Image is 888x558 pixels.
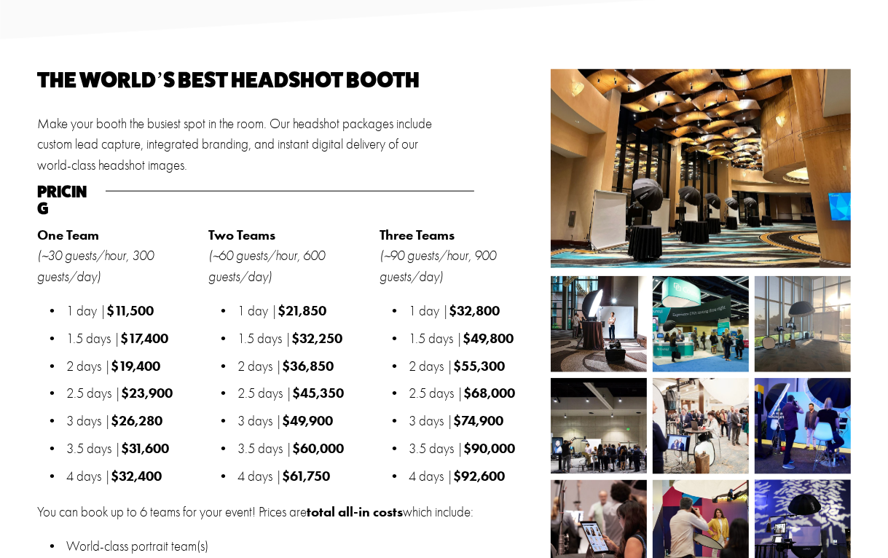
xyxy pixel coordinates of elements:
p: 2 days | [66,356,200,377]
p: 1.5 days | [237,329,372,349]
p: 3 days | [409,411,543,431]
p: 4 days | [409,466,543,487]
p: 2 days | [409,356,543,377]
img: 22-11-16_TDP_BTS_021.jpg [629,378,773,474]
img: Nashville HDC-3.jpg [551,276,647,372]
em: (~30 guests/hour, 300 guests/day) [37,248,157,284]
img: BIO_Backpack.jpg [551,378,686,474]
strong: $31,600 [121,440,169,457]
strong: $32,400 [111,468,162,484]
strong: $32,250 [291,330,342,347]
strong: $23,900 [121,385,173,401]
strong: $11,500 [106,302,154,319]
strong: $55,300 [453,358,505,374]
strong: Two Teams [208,227,275,243]
strong: $74,900 [453,412,503,429]
strong: all-in costs [338,503,403,520]
strong: $17,400 [120,330,168,347]
strong: $21,850 [278,302,326,319]
em: (~90 guests/hour, 900 guests/day) [380,248,499,284]
p: 3.5 days | [66,439,200,459]
strong: $32,800 [449,302,500,319]
p: Make your booth the busiest spot in the room. Our headshot packages include custom lead capture, ... [37,114,440,176]
strong: $92,600 [453,468,505,484]
p: 2.5 days | [237,383,372,404]
p: 1.5 days | [66,329,200,349]
h2: The world’s best headshot booth [37,69,440,90]
p: 4 days | [237,466,372,487]
strong: One Team [37,227,99,243]
strong: $61,750 [282,468,330,484]
p: 3.5 days | [237,439,372,459]
strong: total [307,503,335,520]
p: 2 days | [237,356,372,377]
p: 3 days | [66,411,200,431]
img: 23-05-18_TDP_BTS_0017.jpg [712,378,856,474]
strong: Three Teams [380,227,455,243]
p: 1 day | [66,301,200,321]
p: 1.5 days | [409,329,543,349]
img: image0.jpeg [723,276,851,372]
h4: Pricing [37,184,98,217]
p: You can book up to 6 teams for your event! Prices are which include: [37,502,543,522]
strong: $90,000 [463,440,515,457]
img: _FP_2412.jpg [627,276,771,372]
strong: $49,800 [463,330,514,347]
em: (~60 guests/hour, 600 guests/day) [208,248,328,284]
p: 3 days | [237,411,372,431]
strong: $45,350 [292,385,344,401]
p: 2.5 days | [409,383,543,404]
strong: $49,900 [282,412,333,429]
strong: $19,400 [111,358,160,374]
strong: $68,000 [463,385,515,401]
p: 4 days | [66,466,200,487]
p: 1 day | [409,301,543,321]
strong: $36,850 [282,358,334,374]
strong: $60,000 [292,440,344,457]
p: 1 day | [237,301,372,321]
p: 3.5 days | [409,439,543,459]
strong: $26,280 [111,412,162,429]
p: World-class portrait team(s) [66,536,543,557]
p: 2.5 days | [66,383,200,404]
